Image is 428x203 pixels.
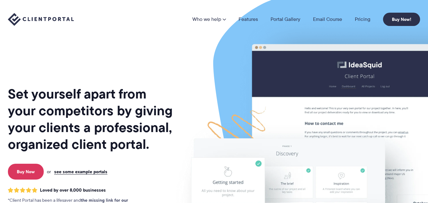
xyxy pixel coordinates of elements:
span: or [47,169,51,174]
a: Portal Gallery [271,17,300,22]
a: Buy Now [8,164,44,180]
a: Features [239,17,258,22]
a: Who we help [192,17,226,22]
a: Email Course [313,17,342,22]
a: Buy Now! [383,13,420,26]
h1: Set yourself apart from your competitors by giving your clients a professional, organized client ... [8,86,173,153]
span: Loved by over 8,000 businesses [40,187,106,193]
a: Pricing [355,17,370,22]
a: see some example portals [54,169,107,174]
